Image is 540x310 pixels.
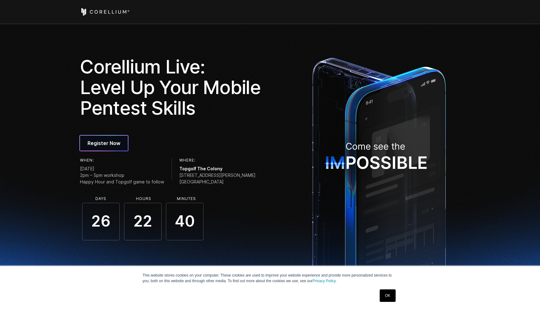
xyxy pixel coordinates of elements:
[309,54,449,272] img: ImpossibleDevice_1x
[380,289,396,302] a: OK
[82,203,120,240] span: 26
[80,165,164,172] span: [DATE]
[82,197,119,201] li: Days
[142,272,397,284] p: This website stores cookies on your computer. These cookies are used to improve your website expe...
[179,158,256,162] h6: Where:
[125,197,162,201] li: Hours
[80,172,164,185] span: 2pm – 5pm workshop Happy Hour and Topgolf game to follow
[167,197,205,201] li: Minutes
[80,136,128,151] a: Register Now
[80,8,130,16] a: Corellium Home
[312,279,337,283] a: Privacy Policy.
[87,139,120,147] span: Register Now
[80,158,164,162] h6: When:
[124,203,162,240] span: 22
[166,203,203,240] span: 40
[179,172,256,185] span: [STREET_ADDRESS][PERSON_NAME] [GEOGRAPHIC_DATA]
[80,56,266,118] h1: Corellium Live: Level Up Your Mobile Pentest Skills
[179,165,256,172] span: Topgolf The Colony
